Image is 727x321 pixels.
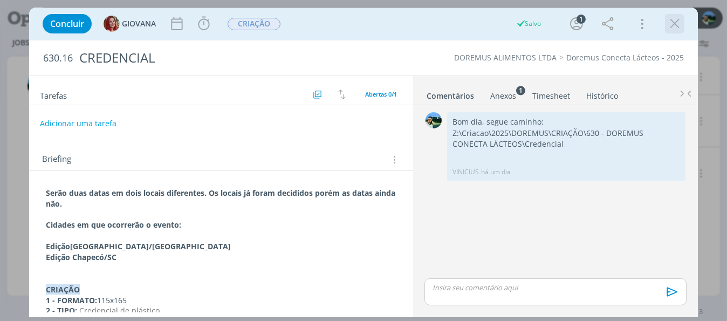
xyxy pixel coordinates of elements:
[46,295,396,306] p: 115x165
[586,86,619,101] a: Histórico
[577,15,586,24] div: 1
[452,167,479,177] p: VINICIUS
[104,16,120,32] img: G
[46,252,116,262] strong: Edição Chapecó/SC
[75,45,413,71] div: CREDENCIAL
[46,295,97,305] strong: 1 - FORMATO:
[40,88,67,101] span: Tarefas
[426,86,475,101] a: Comentários
[568,15,585,32] button: 1
[42,153,71,167] span: Briefing
[227,17,281,31] button: CRIAÇÃO
[39,114,117,133] button: Adicionar uma tarefa
[46,220,181,230] strong: Cidades em que ocorrerão o evento:
[122,20,156,28] span: GIOVANA
[46,188,397,209] strong: Serão duas datas em dois locais diferentes. Os locais já foram decididos porém as datas ainda não.
[43,52,73,64] span: 630.16
[566,52,684,63] a: Doremus Conecta Lácteos - 2025
[532,86,571,101] a: Timesheet
[452,128,680,150] p: Z:\Criacao\2025\DOREMUS\CRIAÇÃO\630 - DOREMUS CONECTA LÁCTEOS\Credencial
[46,241,70,251] strong: Edição
[426,112,442,128] img: V
[70,241,231,251] strong: [GEOGRAPHIC_DATA]/[GEOGRAPHIC_DATA]
[29,8,698,317] div: dialog
[481,167,511,177] span: há um dia
[50,19,84,28] span: Concluir
[46,284,80,295] strong: CRIAÇÃO
[104,16,156,32] button: GGIOVANA
[452,117,680,127] p: Bom dia, segue caminho:
[228,18,280,30] span: CRIAÇÃO
[490,91,516,101] div: Anexos
[516,19,541,29] div: Salvo
[46,305,77,316] strong: 2 - TIPO:
[43,14,92,33] button: Concluir
[365,90,397,98] span: Abertas 0/1
[454,52,557,63] a: DOREMUS ALIMENTOS LTDA
[516,86,525,95] sup: 1
[338,90,346,99] img: arrow-down-up.svg
[79,305,160,316] span: Credencial de plástico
